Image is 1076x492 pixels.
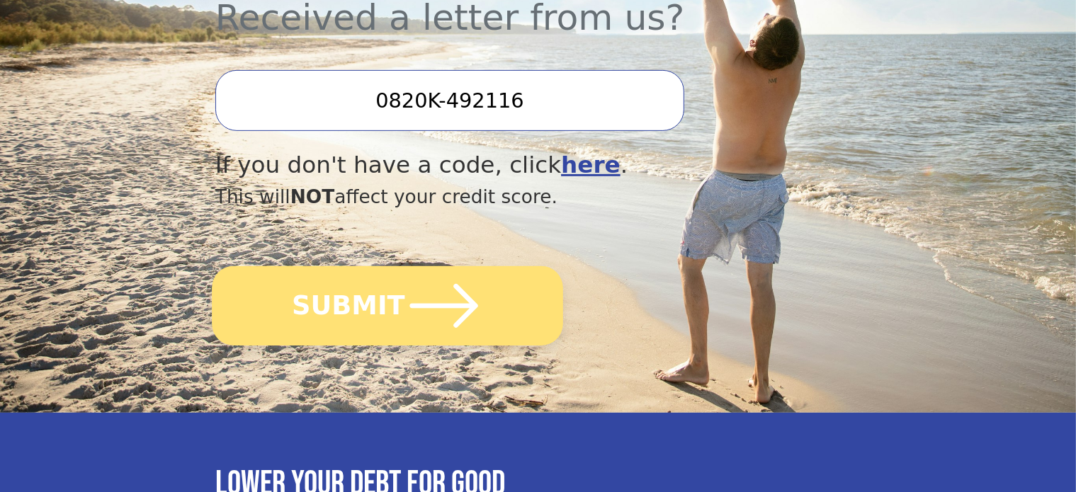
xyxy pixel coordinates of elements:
[215,70,684,131] input: Enter your Offer Code:
[561,151,621,178] a: here
[290,185,335,207] span: NOT
[212,266,563,345] button: SUBMIT
[215,148,764,183] div: If you don't have a code, click .
[215,183,764,211] div: This will affect your credit score.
